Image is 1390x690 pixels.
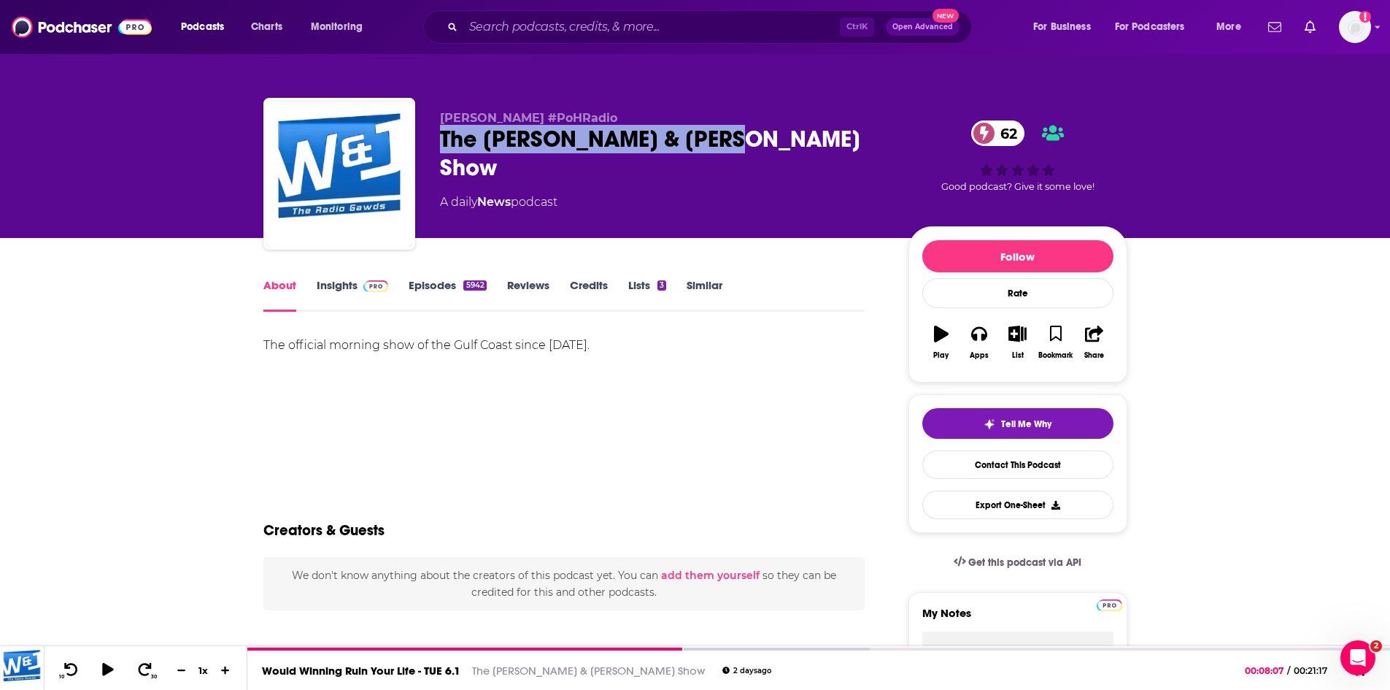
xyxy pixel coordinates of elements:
span: 30 [151,674,157,680]
button: Open AdvancedNew [886,18,960,36]
button: Apps [960,316,998,369]
div: Rate [922,278,1113,308]
button: Follow [922,240,1113,272]
button: open menu [1105,15,1206,39]
span: More [1216,17,1241,37]
input: Search podcasts, credits, & more... [463,15,840,39]
span: New [933,9,959,23]
span: 2 [1370,640,1382,652]
span: 10 [59,674,64,680]
span: Ctrl K [840,18,874,37]
span: Open Advanced [892,23,953,31]
div: 3 [657,280,666,291]
button: Export One-Sheet [922,491,1113,519]
button: open menu [1023,15,1109,39]
div: Search podcasts, credits, & more... [437,10,986,44]
span: For Business [1033,17,1091,37]
span: Monitoring [311,17,363,37]
a: Episodes5942 [409,278,486,312]
span: / [1287,665,1290,676]
span: For Podcasters [1115,17,1185,37]
a: Similar [687,278,722,312]
a: InsightsPodchaser Pro [317,278,389,312]
img: The Walton & Johnson Show [266,101,412,247]
button: Show profile menu [1339,11,1371,43]
a: Reviews [507,278,549,312]
img: Podchaser Pro [1097,599,1122,611]
div: Bookmark [1038,351,1073,360]
img: Podchaser Pro [363,280,389,292]
span: Tell Me Why [1001,418,1051,430]
svg: Add a profile image [1359,11,1371,23]
span: Good podcast? Give it some love! [941,181,1094,192]
button: List [998,316,1036,369]
button: open menu [171,15,243,39]
button: add them yourself [661,570,760,581]
img: tell me why sparkle [984,418,995,430]
span: 00:21:17 [1290,665,1342,676]
a: Lists3 [628,278,666,312]
div: List [1012,351,1024,360]
span: Charts [251,17,282,37]
h2: Creators & Guests [263,521,385,540]
button: Share [1075,316,1113,369]
iframe: Intercom live chat [1340,640,1375,675]
a: Show notifications dropdown [1299,15,1321,39]
a: News [477,195,511,209]
div: 1 x [191,664,216,676]
a: 62 [971,120,1024,146]
img: User Profile [1339,11,1371,43]
div: A daily podcast [440,193,557,211]
a: The [PERSON_NAME] & [PERSON_NAME] Show [472,664,705,678]
a: Recent Episodes [263,645,374,664]
button: 30 [132,662,160,680]
span: Logged in as WesBurdett [1339,11,1371,43]
a: Get this podcast via API [942,545,1094,580]
span: [PERSON_NAME] #PoHRadio [440,111,617,125]
span: Podcasts [181,17,224,37]
div: 5942 [463,280,486,291]
span: 62 [986,120,1024,146]
button: open menu [1206,15,1259,39]
a: Contact This Podcast [922,451,1113,479]
a: Would Winning Ruin Your Life - TUE 6.1 [262,664,460,678]
div: Share [1084,351,1104,360]
a: Pro website [1097,597,1122,611]
button: Bookmark [1037,316,1075,369]
span: 00:08:07 [1245,665,1287,676]
div: Play [933,351,949,360]
label: My Notes [922,606,1113,632]
img: Podchaser - Follow, Share and Rate Podcasts [12,13,152,41]
a: Show notifications dropdown [1262,15,1287,39]
div: 2 days ago [722,667,771,675]
div: The official morning show of the Gulf Coast since [DATE]. [263,335,865,356]
div: 62Good podcast? Give it some love! [908,111,1127,202]
button: 10 [56,662,84,680]
a: Charts [242,15,291,39]
span: We don't know anything about the creators of this podcast yet . You can so they can be credited f... [292,569,836,598]
span: Get this podcast via API [968,556,1081,569]
button: open menu [301,15,382,39]
button: Play [922,316,960,369]
a: About [263,278,296,312]
a: Credits [570,278,608,312]
button: tell me why sparkleTell Me Why [922,408,1113,439]
div: Apps [970,351,989,360]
